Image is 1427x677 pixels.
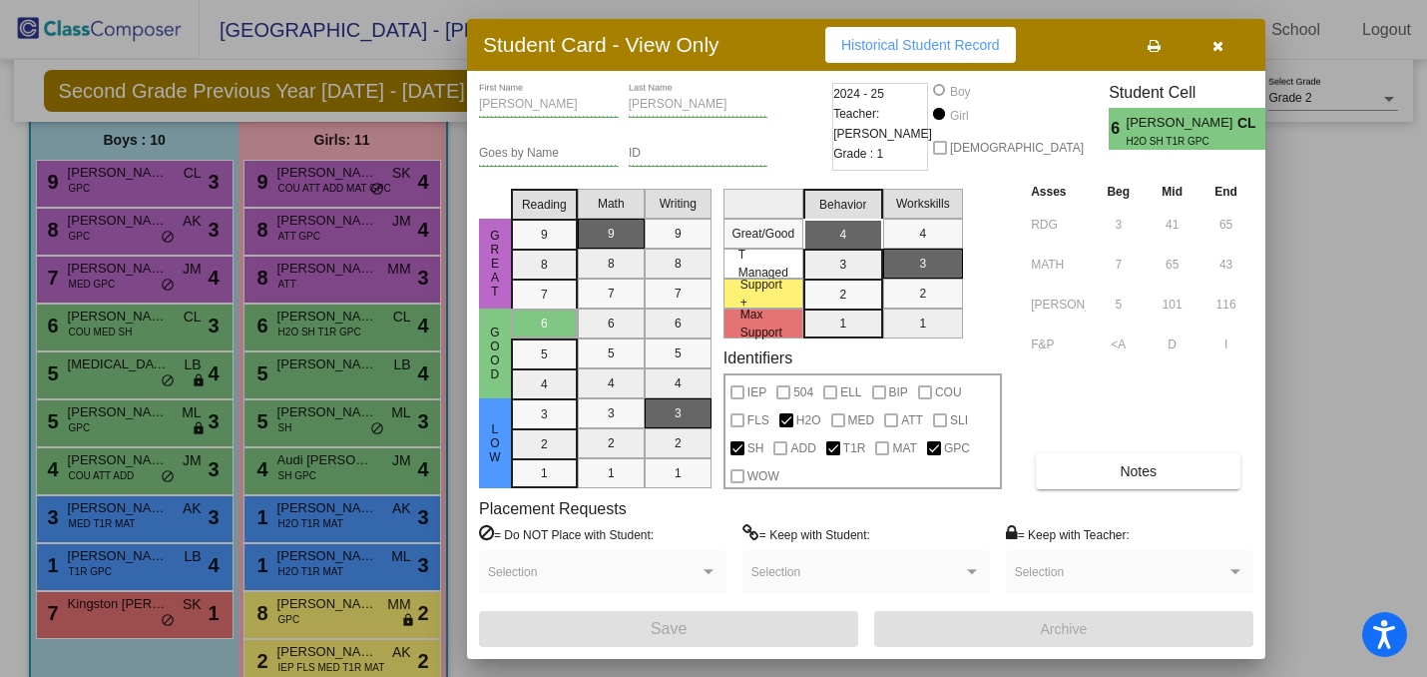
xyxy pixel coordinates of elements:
input: goes by name [479,147,619,161]
span: GPC [944,436,970,460]
span: 504 [793,380,813,404]
h3: Student Cell [1109,83,1282,102]
span: FLS [747,408,769,432]
span: T1R [843,436,866,460]
span: 6 [1109,117,1126,141]
span: Teacher: [PERSON_NAME] [833,104,932,144]
span: [PERSON_NAME] [1127,113,1237,134]
th: Asses [1026,181,1091,203]
span: Notes [1120,463,1157,479]
span: SLI [950,408,968,432]
span: 2024 - 25 [833,84,884,104]
input: assessment [1031,250,1086,280]
span: MED [848,408,875,432]
span: IEP [747,380,766,404]
label: = Keep with Teacher: [1006,524,1130,544]
span: ATT [901,408,923,432]
span: H2O SH T1R GPC [1127,134,1223,149]
span: Archive [1041,621,1088,637]
span: Great [486,229,504,299]
span: ADD [790,436,815,460]
h3: Student Card - View Only [483,32,719,57]
span: MAT [892,436,916,460]
span: COU [935,380,962,404]
div: Girl [949,107,969,125]
button: Notes [1036,453,1240,489]
label: = Do NOT Place with Student: [479,524,654,544]
span: BIP [889,380,908,404]
span: H2O [796,408,821,432]
span: [DEMOGRAPHIC_DATA] [950,136,1084,160]
th: Beg [1091,181,1146,203]
input: assessment [1031,290,1086,320]
span: 4 [1265,117,1282,141]
span: Grade : 1 [833,144,883,164]
span: Historical Student Record [841,37,1000,53]
label: Identifiers [723,348,792,367]
input: assessment [1031,330,1086,359]
th: End [1198,181,1253,203]
span: WOW [747,464,779,488]
span: Low [486,422,504,464]
span: CL [1237,113,1265,134]
span: SH [747,436,764,460]
span: ELL [840,380,861,404]
button: Historical Student Record [825,27,1016,63]
button: Save [479,611,858,647]
input: assessment [1031,210,1086,240]
div: Boy [949,83,971,101]
th: Mid [1146,181,1198,203]
span: Good [486,326,504,381]
button: Archive [874,611,1253,647]
label: = Keep with Student: [742,524,870,544]
span: Save [651,620,687,637]
label: Placement Requests [479,499,627,518]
